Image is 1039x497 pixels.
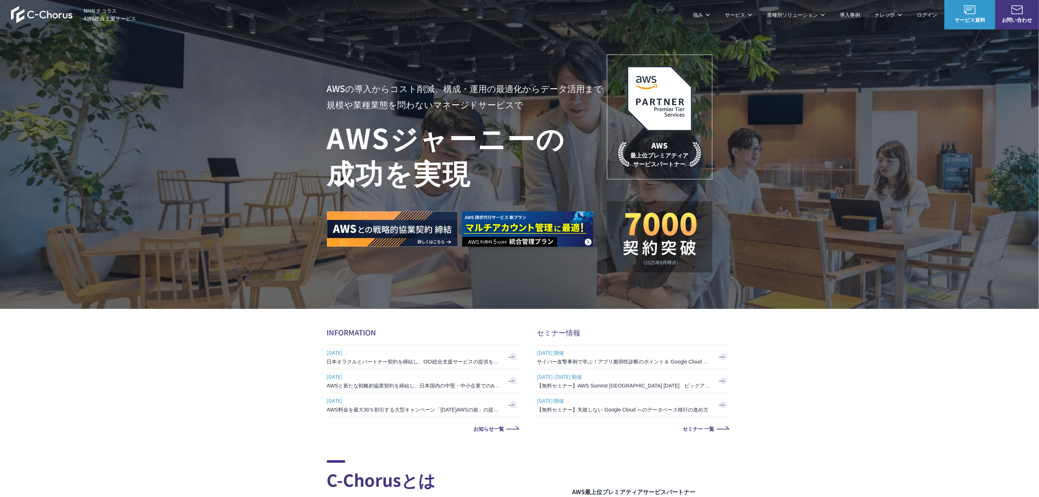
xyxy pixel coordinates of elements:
[651,140,668,151] em: AWS
[537,382,712,389] h3: 【無料セミナー】AWS Summit [GEOGRAPHIC_DATA] [DATE] ピックアップセッション
[11,6,136,23] a: AWS総合支援サービス C-Chorus NHN テコラスAWS総合支援サービス
[327,393,520,417] a: [DATE] AWS料金を最大30％割引する大型キャンペーン「[DATE]AWSの旅」の提供を開始
[327,369,520,393] a: [DATE] AWSと新たな戦略的協業契約を締結し、日本国内の中堅・中小企業でのAWS活用を加速
[875,11,902,19] p: ナレッジ
[327,80,607,112] p: AWSの導入からコスト削減、 構成・運用の最適化からデータ活用まで 規模や業種業態を問わない マネージドサービスで
[537,371,712,382] span: [DATE]-[DATE] 開催
[327,382,501,389] h3: AWSと新たな戦略的協業契約を締結し、日本国内の中堅・中小企業でのAWS活用を加速
[327,347,501,358] span: [DATE]
[537,327,730,338] h2: セミナー情報
[327,371,501,382] span: [DATE]
[725,11,752,19] p: サービス
[995,16,1039,24] span: お問い合わせ
[840,11,860,19] a: 導入事例
[327,406,501,413] h3: AWS料金を最大30％割引する大型キャンペーン「[DATE]AWSの旅」の提供を開始
[944,16,995,24] span: サービス資料
[537,347,712,358] span: [DATE] 開催
[84,7,136,22] span: NHN テコラス AWS総合支援サービス
[462,211,593,247] img: AWS請求代行サービス 統合管理プラン
[693,11,710,19] p: 強み
[327,395,501,406] span: [DATE]
[917,11,937,19] a: ログイン
[327,358,501,365] h3: 日本オラクルとパートナー契約を締結し、OCI総合支援サービスの提供を開始
[537,426,730,431] a: セミナー 一覧
[327,327,520,338] h2: INFORMATION
[537,345,730,369] a: [DATE] 開催 サイバー攻撃事例で学ぶ！アプリ脆弱性診断のポイント＆ Google Cloud セキュリティ対策
[618,140,701,168] p: 最上位プレミアティア サービスパートナー
[327,211,458,247] img: AWSとの戦略的協業契約 締結
[537,393,730,417] a: [DATE] 開催 【無料セミナー】失敗しない Google Cloud へのデータベース移行の進め方
[327,460,555,492] h2: C-Chorusとは
[327,345,520,369] a: [DATE] 日本オラクルとパートナー契約を締結し、OCI総合支援サービスの提供を開始
[537,358,712,365] h3: サイバー攻撃事例で学ぶ！アプリ脆弱性診断のポイント＆ Google Cloud セキュリティ対策
[537,369,730,393] a: [DATE]-[DATE] 開催 【無料セミナー】AWS Summit [GEOGRAPHIC_DATA] [DATE] ピックアップセッション
[627,66,692,131] img: AWSプレミアティアサービスパートナー
[537,406,712,413] h3: 【無料セミナー】失敗しない Google Cloud へのデータベース移行の進め方
[327,120,607,190] h1: AWS ジャーニーの 成功を実現
[622,212,698,265] img: 契約件数
[1011,5,1023,14] img: お問い合わせ
[327,426,520,431] a: お知らせ一覧
[767,11,825,19] p: 業種別ソリューション
[964,5,976,14] img: AWS総合支援サービス C-Chorus サービス資料
[537,395,712,406] span: [DATE] 開催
